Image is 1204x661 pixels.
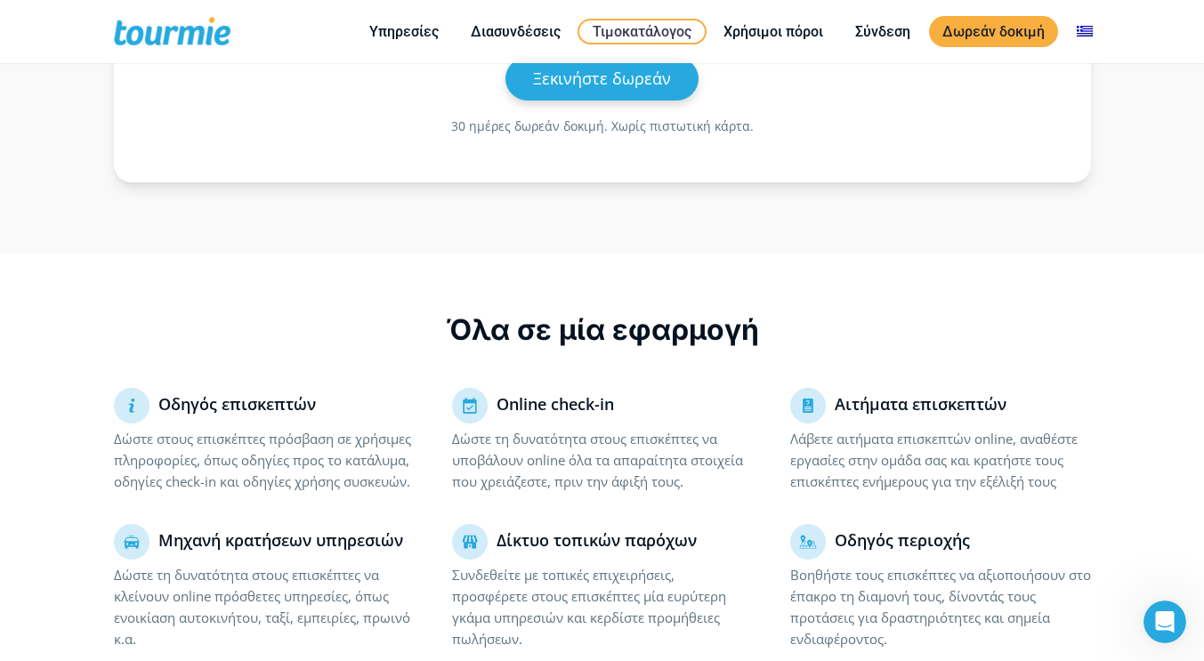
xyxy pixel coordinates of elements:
[710,20,836,43] a: Χρήσιμοι πόροι
[114,564,415,649] p: Δώστε τη δυνατότητα στους επισκέπτες να κλείνουν online πρόσθετες υπηρεσίες, όπως ενοικίαση αυτοκ...
[158,529,403,551] span: Μηχανή κρατήσεων υπηρεσιών
[578,19,707,44] a: Τιμοκατάλογος
[451,117,754,134] span: 30 ημέρες δωρεάν δοκιμή. Χωρίς πιστωτική κάρτα.
[452,564,753,649] p: Συνδεθείτε με τοπικές επιχειρήσεις, προσφέρετε στους επισκέπτες μία ευρύτερη γκάμα υπηρεσιών και ...
[505,57,699,101] a: Ξεκινήστε δωρεάν
[842,20,924,43] a: Σύνδεση
[790,564,1091,649] p: Βοηθήστε τους επισκέπτες να αξιοποιήσουν στο έπακρο τη διαμονή τους, δίνοντάς τους προτάσεις για ...
[497,529,697,551] span: Δίκτυο τοπικών παρόχων
[1143,601,1186,643] iframe: Intercom live chat
[446,312,759,347] span: Όλα σε μία εφαρμογή
[114,428,415,492] p: Δώστε στους επισκέπτες πρόσβαση σε χρήσιμες πληροφορίες, όπως οδηγίες προς το κατάλυμα, οδηγίες c...
[497,393,614,415] span: Online check-in
[790,428,1091,492] p: Λάβετε αιτήματα επισκεπτών online, αναθέστε εργασίες στην ομάδα σας και κρατήστε τους επισκέπτες ...
[452,428,753,492] p: Δώστε τη δυνατότητα στους επισκέπτες να υποβάλουν online όλα τα απαραίτητα στοιχεία που χρειάζεστ...
[929,16,1058,47] a: Δωρεάν δοκιμή
[533,68,671,89] span: Ξεκινήστε δωρεάν
[457,20,574,43] a: Διασυνδέσεις
[835,393,1006,415] span: Αιτήματα επισκεπτών
[835,529,970,551] span: Οδηγός περιοχής
[158,393,316,415] span: Οδηγός επισκεπτών
[356,20,452,43] a: Υπηρεσίες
